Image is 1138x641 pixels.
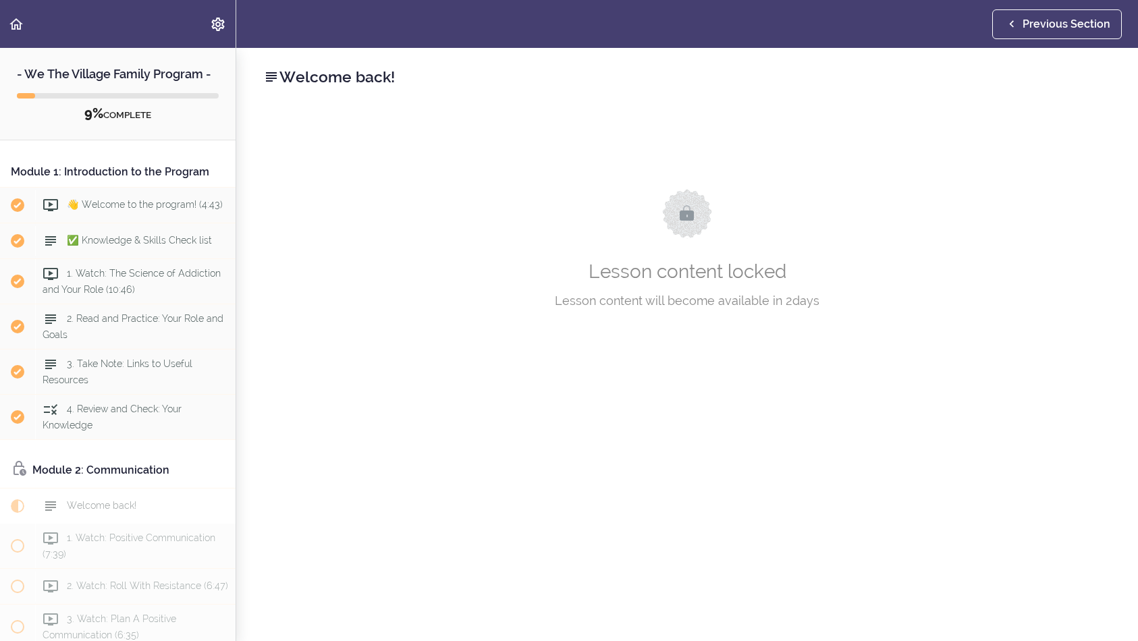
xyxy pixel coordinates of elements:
[782,294,819,308] span: days
[8,16,24,32] svg: Back to course curriculum
[786,294,792,308] span: 2
[17,105,219,123] div: COMPLETE
[263,65,1111,88] h2: Welcome back!
[344,291,1031,311] div: Lesson content will become available in
[43,313,223,339] span: 2. Read and Practice: Your Role and Goals
[67,235,212,246] span: ✅ Knowledge & Skills Check list
[43,403,182,430] span: 4. Review and Check: Your Knowledge
[43,532,215,559] span: 1. Watch: Positive Communication (7:39)
[992,9,1122,39] a: Previous Section
[67,580,228,591] span: 2. Watch: Roll With Resistance (6:47)
[43,613,176,640] span: 3. Watch: Plan A Positive Communication (6:35)
[67,500,136,511] span: Welcome back!
[276,121,1098,379] div: Lesson content locked
[43,268,221,294] span: 1. Watch: The Science of Addiction and Your Role (10:46)
[43,358,192,385] span: 3. Take Note: Links to Useful Resources
[210,16,226,32] svg: Settings Menu
[84,105,103,121] span: 9%
[1023,16,1110,32] span: Previous Section
[67,199,223,210] span: 👋 Welcome to the program! (4:43)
